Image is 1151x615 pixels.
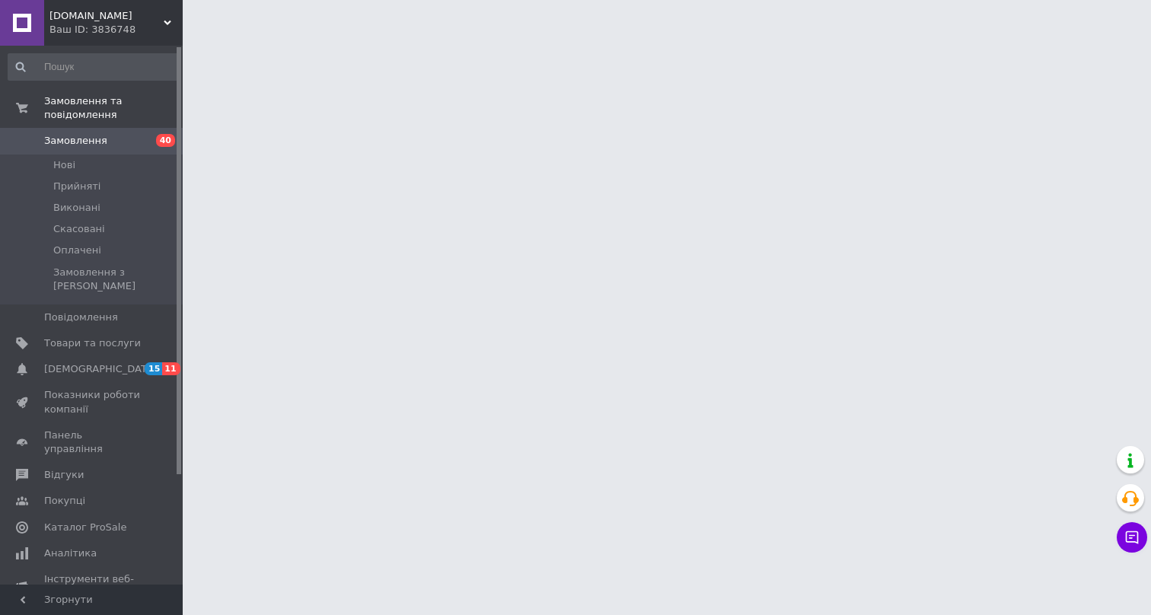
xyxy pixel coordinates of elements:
[44,311,118,324] span: Повідомлення
[53,158,75,172] span: Нові
[44,546,97,560] span: Аналітика
[49,23,183,37] div: Ваш ID: 3836748
[44,362,157,376] span: [DEMOGRAPHIC_DATA]
[44,94,183,122] span: Замовлення та повідомлення
[1117,522,1147,553] button: Чат з покупцем
[44,572,141,600] span: Інструменти веб-майстра та SEO
[44,388,141,416] span: Показники роботи компанії
[53,180,100,193] span: Прийняті
[145,362,162,375] span: 15
[44,494,85,508] span: Покупці
[44,521,126,534] span: Каталог ProSale
[44,468,84,482] span: Відгуки
[44,429,141,456] span: Панель управління
[44,134,107,148] span: Замовлення
[53,266,178,293] span: Замовлення з [PERSON_NAME]
[53,201,100,215] span: Виконані
[8,53,180,81] input: Пошук
[44,336,141,350] span: Товари та послуги
[53,244,101,257] span: Оплачені
[53,222,105,236] span: Скасовані
[156,134,175,147] span: 40
[162,362,180,375] span: 11
[49,9,164,23] span: Epoxydka.space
